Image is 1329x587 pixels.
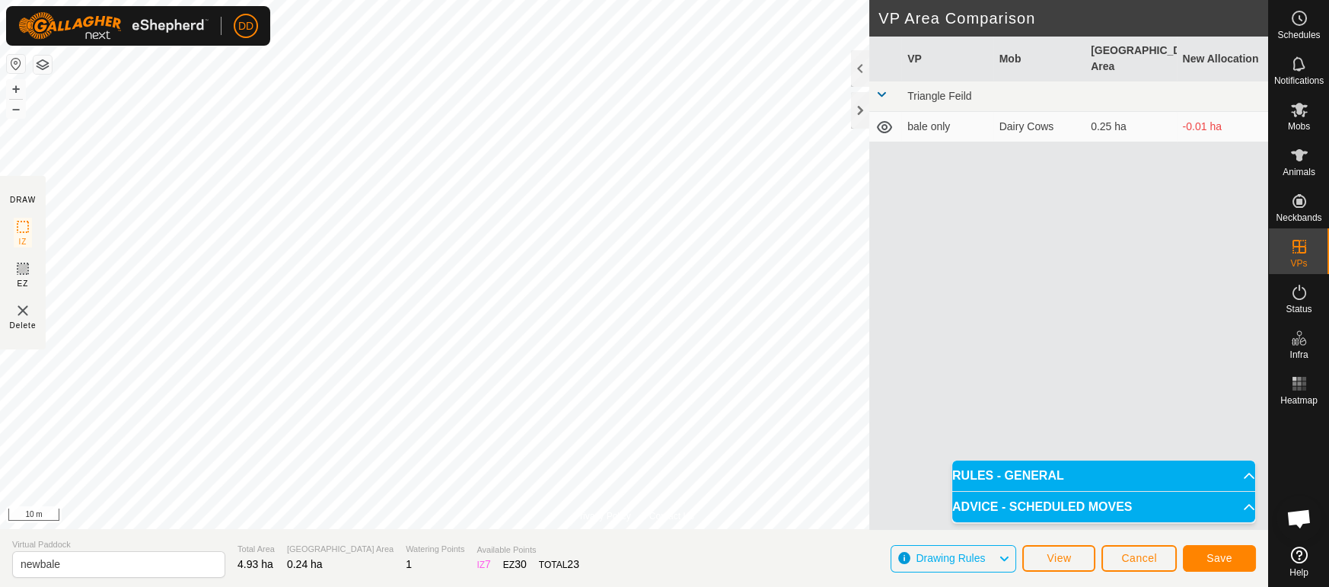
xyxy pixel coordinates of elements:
span: [GEOGRAPHIC_DATA] Area [287,543,394,556]
div: TOTAL [539,557,579,573]
span: ADVICE - SCHEDULED MOVES [952,501,1132,513]
span: Schedules [1277,30,1320,40]
span: Infra [1289,350,1308,359]
span: 1 [406,558,412,570]
span: Triangle Feild [907,90,971,102]
button: Map Layers [33,56,52,74]
span: Heatmap [1280,396,1318,405]
span: Available Points [476,544,579,557]
span: Total Area [237,543,275,556]
td: bale only [901,112,993,142]
a: Privacy Policy [574,509,631,523]
div: EZ [503,557,527,573]
img: Gallagher Logo [18,12,209,40]
span: VPs [1290,259,1307,268]
span: DD [238,18,253,34]
div: Dairy Cows [999,119,1079,135]
div: Open chat [1276,496,1322,541]
button: Reset Map [7,55,25,73]
div: DRAW [10,194,36,206]
th: [GEOGRAPHIC_DATA] Area [1085,37,1176,81]
p-accordion-header: RULES - GENERAL [952,461,1255,491]
a: Contact Us [649,509,694,523]
span: Save [1206,552,1232,564]
span: Delete [10,320,37,331]
button: Cancel [1101,545,1177,572]
button: Save [1183,545,1256,572]
span: Status [1286,305,1311,314]
span: Virtual Paddock [12,538,225,551]
span: Watering Points [406,543,464,556]
td: -0.01 ha [1177,112,1268,142]
span: Notifications [1274,76,1324,85]
span: 23 [567,558,579,570]
p-accordion-header: ADVICE - SCHEDULED MOVES [952,492,1255,522]
th: Mob [993,37,1085,81]
span: EZ [18,278,29,289]
td: 0.25 ha [1085,112,1176,142]
th: New Allocation [1177,37,1268,81]
span: IZ [19,236,27,247]
img: VP [14,301,32,320]
div: IZ [476,557,490,573]
button: View [1022,545,1095,572]
span: 4.93 ha [237,558,273,570]
span: 0.24 ha [287,558,323,570]
h2: VP Area Comparison [878,9,1268,27]
span: 30 [515,558,527,570]
span: RULES - GENERAL [952,470,1064,482]
span: Mobs [1288,122,1310,131]
span: Help [1289,568,1308,577]
span: Animals [1283,167,1315,177]
button: + [7,80,25,98]
span: Drawing Rules [916,552,985,564]
span: Cancel [1121,552,1157,564]
span: Neckbands [1276,213,1321,222]
span: 7 [485,558,491,570]
button: – [7,100,25,118]
span: View [1047,552,1071,564]
a: Help [1269,541,1329,583]
th: VP [901,37,993,81]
